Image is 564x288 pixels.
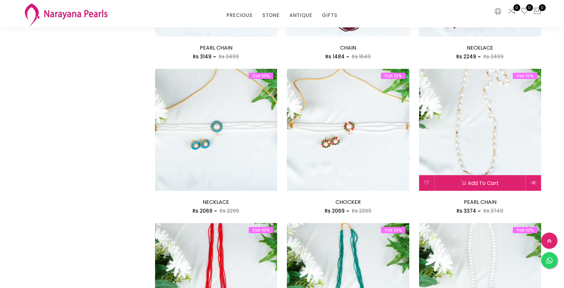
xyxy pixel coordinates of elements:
span: Rs 2069 [325,207,345,214]
span: flat 10% [513,227,537,233]
a: PRECIOUS [227,10,252,20]
a: STONE [262,10,280,20]
button: Quick View [526,175,541,191]
span: flat 10% [381,227,405,233]
span: Rs 3374 [457,207,476,214]
span: Rs 2299 [220,207,239,214]
a: CHAIN [340,44,356,52]
span: Rs 3749 [483,207,503,214]
span: Rs 2299 [352,207,371,214]
span: Rs 3499 [219,53,239,60]
a: NECKLACE [467,44,493,52]
span: 0 [513,4,520,11]
span: flat 10% [381,73,405,79]
a: CHOCKER [336,198,361,206]
button: Add to cart [435,175,526,191]
button: Add to wishlist [419,175,434,191]
a: 0 [521,7,528,16]
span: flat 10% [249,73,273,79]
span: 0 [539,4,546,11]
button: 0 [533,7,541,16]
a: NECKLACE [203,198,229,206]
span: Rs 2069 [193,207,212,214]
span: 0 [526,4,533,11]
a: 0 [508,7,516,16]
a: PEARL CHAIN [464,198,496,206]
span: Rs 1649 [352,53,371,60]
span: flat 10% [249,227,273,233]
a: ANTIQUE [290,10,312,20]
span: Rs 1484 [325,53,345,60]
span: Rs 2499 [483,53,504,60]
span: Rs 2249 [456,53,476,60]
a: PEARL CHAIN [200,44,232,52]
a: GIFTS [322,10,337,20]
span: flat 10% [513,73,537,79]
span: Rs 3149 [193,53,211,60]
